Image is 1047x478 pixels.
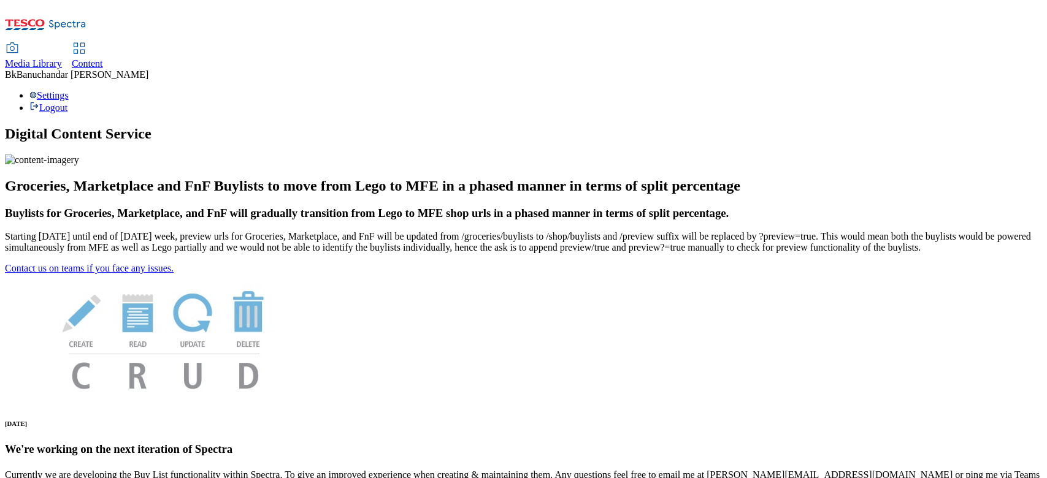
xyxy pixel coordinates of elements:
span: Media Library [5,58,62,69]
h3: Buylists for Groceries, Marketplace, and FnF will gradually transition from Lego to MFE shop urls... [5,207,1042,220]
span: Banuchandar [PERSON_NAME] [17,69,149,80]
h1: Digital Content Service [5,126,1042,142]
a: Media Library [5,44,62,69]
h3: We're working on the next iteration of Spectra [5,442,1042,456]
h2: Groceries, Marketplace and FnF Buylists to move from Lego to MFE in a phased manner in terms of s... [5,178,1042,194]
p: Starting [DATE] until end of [DATE] week, preview urls for Groceries, Marketplace, and FnF will b... [5,231,1042,253]
span: Bk [5,69,17,80]
img: content-imagery [5,154,79,165]
a: Contact us on teams if you face any issues. [5,263,174,273]
h6: [DATE] [5,420,1042,427]
span: Content [72,58,103,69]
a: Settings [29,90,69,101]
a: Content [72,44,103,69]
a: Logout [29,102,67,113]
img: News Image [5,274,324,402]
